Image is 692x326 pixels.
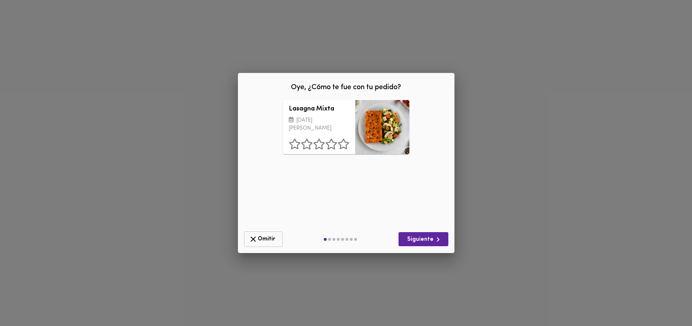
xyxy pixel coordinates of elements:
[291,84,401,91] span: Oye, ¿Cómo te fue con tu pedido?
[650,284,685,319] iframe: Messagebird Livechat Widget
[399,232,448,246] button: Siguiente
[244,231,283,247] button: Omitir
[289,117,349,133] p: [DATE][PERSON_NAME]
[355,100,409,154] div: Lasagna Mixta
[404,235,443,244] span: Siguiente
[249,235,278,244] span: Omitir
[289,106,349,113] h3: Lasagna Mixta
